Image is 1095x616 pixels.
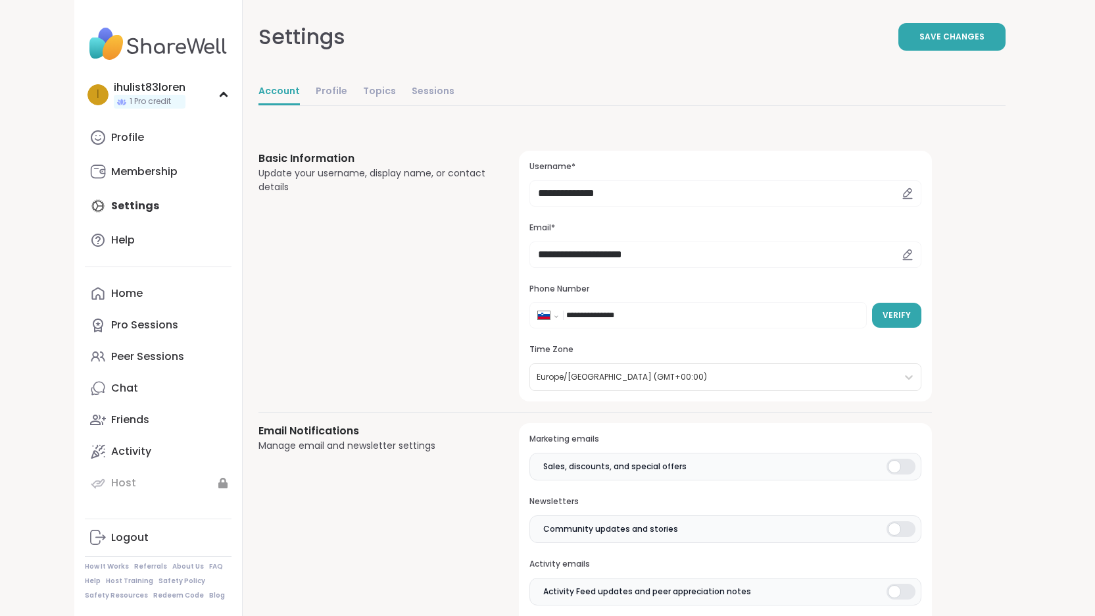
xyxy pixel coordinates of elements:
h3: Email* [529,222,921,234]
a: Logout [85,522,231,553]
button: Verify [872,303,921,328]
div: Friends [111,413,149,427]
h3: Marketing emails [529,434,921,445]
div: Help [111,233,135,247]
a: About Us [172,562,204,571]
h3: Newsletters [529,496,921,507]
div: Pro Sessions [111,318,178,332]
a: Activity [85,436,231,467]
span: 1 Pro credit [130,96,171,107]
div: Settings [258,21,345,53]
a: Chat [85,372,231,404]
a: Peer Sessions [85,341,231,372]
div: Chat [111,381,138,396]
a: Help [85,224,231,256]
div: Profile [111,130,144,145]
a: Host [85,467,231,499]
h3: Activity emails [529,559,921,570]
div: Activity [111,444,151,459]
div: Host [111,476,136,490]
a: Topics [363,79,396,105]
a: Blog [209,591,225,600]
a: Home [85,278,231,309]
img: ShareWell Nav Logo [85,21,231,67]
h3: Phone Number [529,284,921,295]
div: Home [111,286,143,301]
a: Profile [316,79,347,105]
h3: Basic Information [258,151,488,167]
a: Friends [85,404,231,436]
span: Verify [883,309,911,321]
span: Community updates and stories [543,523,678,535]
a: Profile [85,122,231,153]
a: How It Works [85,562,129,571]
span: Sales, discounts, and special offers [543,461,687,473]
h3: Time Zone [529,344,921,355]
h3: Username* [529,161,921,172]
div: Logout [111,530,149,545]
a: Account [258,79,300,105]
span: i [97,86,99,103]
div: ihulist83loren [114,80,185,95]
a: Membership [85,156,231,188]
div: Manage email and newsletter settings [258,439,488,453]
a: Referrals [134,562,167,571]
button: Save Changes [898,23,1006,51]
span: Save Changes [919,31,985,43]
div: Membership [111,165,178,179]
div: Peer Sessions [111,349,184,364]
a: Redeem Code [153,591,204,600]
a: Safety Resources [85,591,148,600]
a: Sessions [412,79,454,105]
a: Help [85,577,101,586]
a: Host Training [106,577,153,586]
div: Update your username, display name, or contact details [258,167,488,194]
a: Safety Policy [158,577,205,586]
a: FAQ [209,562,223,571]
span: Activity Feed updates and peer appreciation notes [543,586,751,598]
h3: Email Notifications [258,423,488,439]
a: Pro Sessions [85,309,231,341]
